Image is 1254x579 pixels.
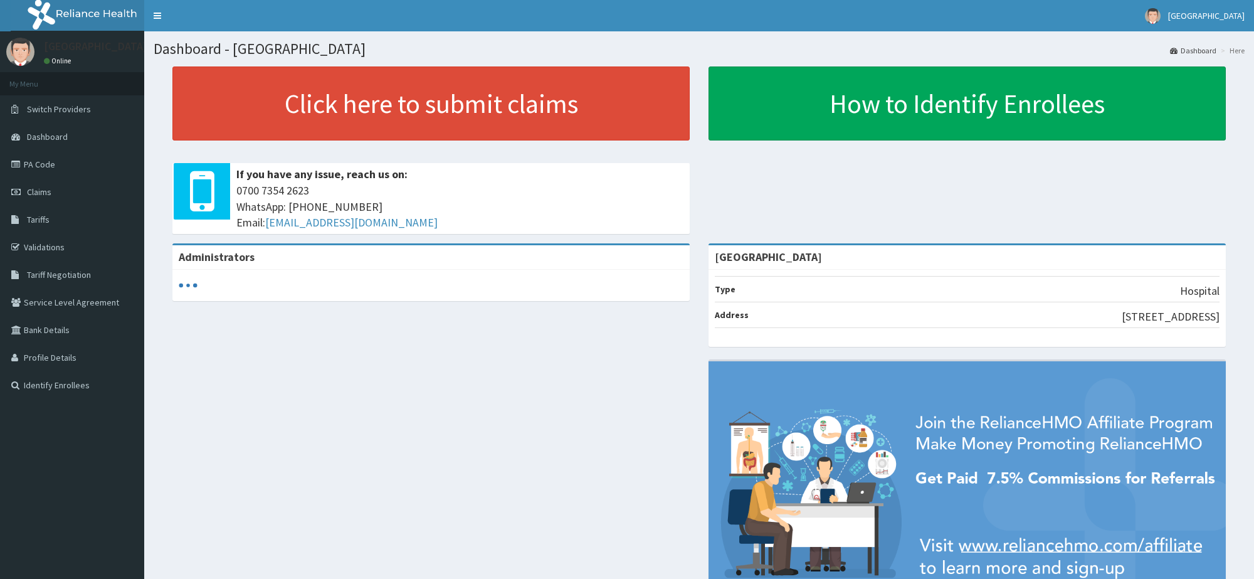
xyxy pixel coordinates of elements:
[44,56,74,65] a: Online
[1218,45,1245,56] li: Here
[709,66,1226,141] a: How to Identify Enrollees
[715,250,822,264] strong: [GEOGRAPHIC_DATA]
[154,41,1245,57] h1: Dashboard - [GEOGRAPHIC_DATA]
[1122,309,1220,325] p: [STREET_ADDRESS]
[236,183,683,231] span: 0700 7354 2623 WhatsApp: [PHONE_NUMBER] Email:
[44,41,147,52] p: [GEOGRAPHIC_DATA]
[179,250,255,264] b: Administrators
[715,284,735,295] b: Type
[236,167,408,181] b: If you have any issue, reach us on:
[179,276,198,295] svg: audio-loading
[27,214,50,225] span: Tariffs
[1170,45,1216,56] a: Dashboard
[1145,8,1161,24] img: User Image
[27,269,91,280] span: Tariff Negotiation
[1180,283,1220,299] p: Hospital
[265,215,438,230] a: [EMAIL_ADDRESS][DOMAIN_NAME]
[27,131,68,142] span: Dashboard
[172,66,690,141] a: Click here to submit claims
[1168,10,1245,21] span: [GEOGRAPHIC_DATA]
[6,38,34,66] img: User Image
[27,186,51,198] span: Claims
[27,104,91,115] span: Switch Providers
[715,309,749,321] b: Address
